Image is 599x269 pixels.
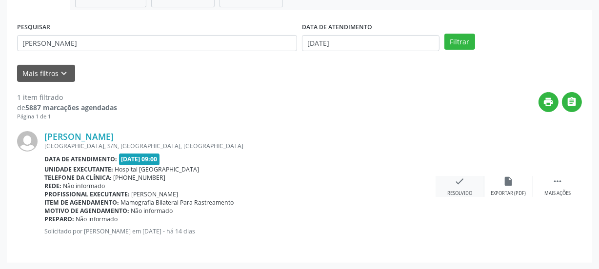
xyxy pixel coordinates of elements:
[543,96,554,107] i: print
[302,20,372,35] label: DATA DE ATENDIMENTO
[17,20,50,35] label: PESQUISAR
[44,155,117,163] b: Data de atendimento:
[503,176,514,187] i: insert_drive_file
[17,92,117,102] div: 1 item filtrado
[44,198,119,207] b: Item de agendamento:
[447,190,472,197] div: Resolvido
[119,154,160,165] span: [DATE] 09:00
[59,68,70,79] i: keyboard_arrow_down
[44,173,112,182] b: Telefone da clínica:
[444,34,475,50] button: Filtrar
[562,92,582,112] button: 
[491,190,526,197] div: Exportar (PDF)
[131,207,173,215] span: Não informado
[302,35,439,52] input: Selecione um intervalo
[44,182,61,190] b: Rede:
[17,35,297,52] input: Nome, CNS
[115,165,200,173] span: Hospital [GEOGRAPHIC_DATA]
[132,190,179,198] span: [PERSON_NAME]
[44,190,130,198] b: Profissional executante:
[114,173,166,182] span: [PHONE_NUMBER]
[44,131,114,142] a: [PERSON_NAME]
[17,131,38,152] img: img
[44,215,74,223] b: Preparo:
[44,165,113,173] b: Unidade executante:
[44,227,436,235] p: Solicitado por [PERSON_NAME] em [DATE] - há 14 dias
[552,176,563,187] i: 
[455,176,465,187] i: check
[544,190,571,197] div: Mais ações
[17,102,117,113] div: de
[567,96,578,107] i: 
[44,142,436,150] div: [GEOGRAPHIC_DATA], S/N, [GEOGRAPHIC_DATA], [GEOGRAPHIC_DATA]
[63,182,105,190] span: Não informado
[17,113,117,121] div: Página 1 de 1
[44,207,129,215] b: Motivo de agendamento:
[539,92,559,112] button: print
[17,65,75,82] button: Mais filtroskeyboard_arrow_down
[25,103,117,112] strong: 5887 marcações agendadas
[76,215,118,223] span: Não informado
[121,198,234,207] span: Mamografia Bilateral Para Rastreamento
